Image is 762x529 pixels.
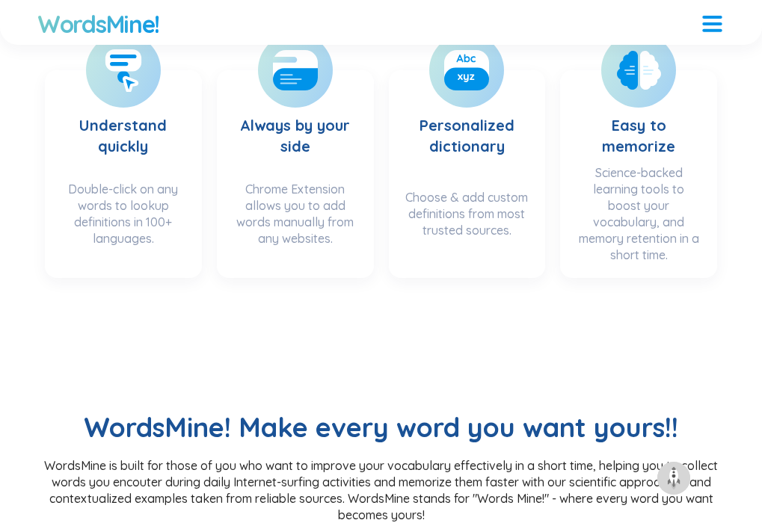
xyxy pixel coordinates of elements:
div: Chrome Extension allows you to add words manually from any websites. [232,181,359,263]
img: to top [662,466,686,490]
h3: Always by your side [232,85,359,173]
div: Science-backed learning tools to boost your vocabulary, and memory retention in a short time. [575,164,702,263]
p: WordsMine is built for those of you who want to improve your vocabulary effectively in a short ti... [38,457,724,523]
h2: WordsMine! Make every word you want yours!! [84,409,678,445]
a: WordsMine! [37,9,159,39]
h3: Personalized dictionary [404,85,531,182]
h3: Easy to memorize [575,85,702,157]
div: Choose & add custom definitions from most trusted sources. [404,189,531,263]
h3: Understand quickly [60,85,187,173]
div: Double-click on any words to lookup definitions in 100+ languages. [60,181,187,263]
